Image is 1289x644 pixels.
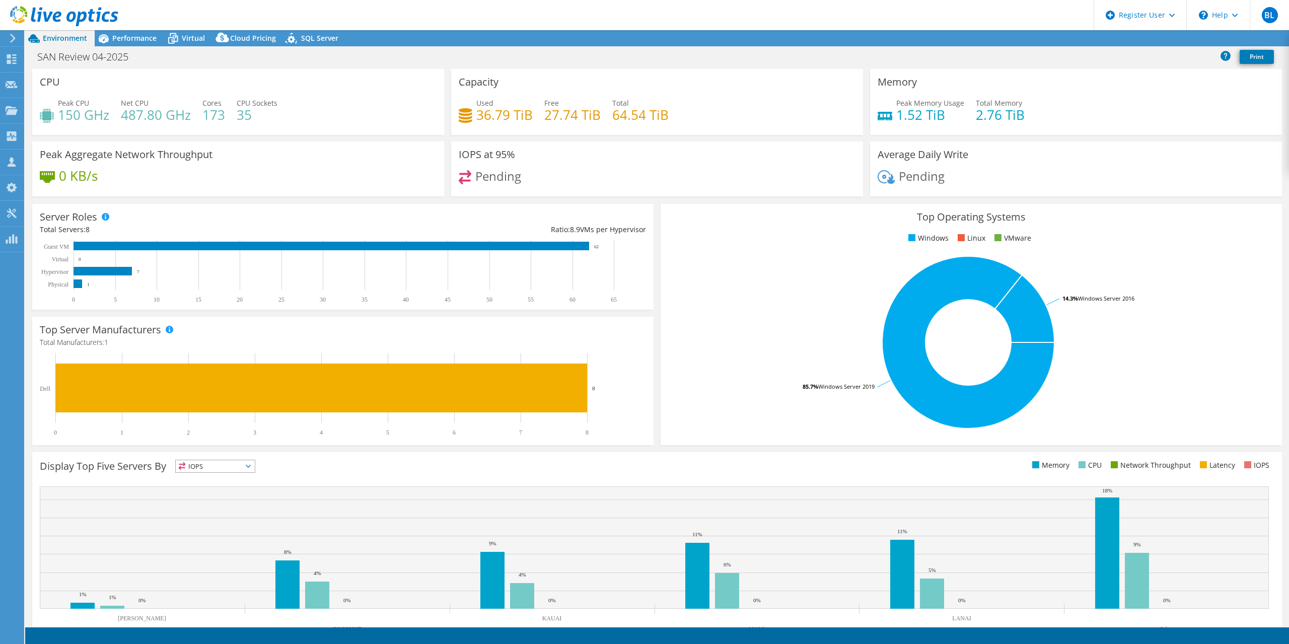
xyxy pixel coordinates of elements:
text: 10 [154,296,160,303]
text: Dell [40,385,50,392]
span: Total [612,98,629,108]
tspan: Windows Server 2016 [1078,295,1134,302]
text: 25 [278,296,284,303]
text: 0% [138,597,146,603]
h4: 173 [202,109,225,120]
text: 8% [284,549,292,555]
text: 7 [519,429,522,436]
text: COCONUT [332,625,362,632]
span: Pending [475,168,521,184]
text: 4 [320,429,323,436]
li: Windows [906,233,949,244]
text: 18% [1102,487,1112,493]
span: Performance [112,33,157,43]
text: 5% [928,567,936,573]
h3: IOPS at 95% [459,149,515,160]
span: 8.9 [570,225,580,234]
text: 6 [453,429,456,436]
text: 7 [137,269,139,274]
span: Environment [43,33,87,43]
h4: Total Manufacturers: [40,337,646,348]
h4: 0 KB/s [59,170,98,181]
svg: \n [1199,11,1208,20]
text: KAUAI [542,615,562,622]
text: 1% [79,591,87,597]
text: 30 [320,296,326,303]
text: Hypervisor [41,268,68,275]
span: CPU Sockets [237,98,277,108]
span: SQL Server [301,33,338,43]
tspan: 14.3% [1062,295,1078,302]
text: 5 [114,296,117,303]
span: Peak CPU [58,98,89,108]
text: [PERSON_NAME] [118,615,166,622]
h4: 27.74 TiB [544,109,601,120]
text: 0% [753,597,761,603]
text: 65 [611,296,617,303]
text: 0% [548,597,556,603]
h4: 36.79 TiB [476,109,533,120]
li: Linux [955,233,985,244]
text: 4% [314,570,321,576]
h3: Memory [878,77,917,88]
span: Total Memory [976,98,1022,108]
h4: 487.80 GHz [121,109,191,120]
text: 0 [72,296,75,303]
tspan: Windows Server 2019 [818,383,875,390]
h3: Top Operating Systems [668,211,1274,223]
text: 8 [586,429,589,436]
h3: Peak Aggregate Network Throughput [40,149,212,160]
tspan: 85.7% [803,383,818,390]
li: Latency [1197,460,1235,471]
h3: Average Daily Write [878,149,968,160]
span: Peak Memory Usage [896,98,964,108]
text: Virtual [52,256,69,263]
text: 50 [486,296,492,303]
li: VMware [992,233,1031,244]
text: 3 [253,429,256,436]
div: Total Servers: [40,224,343,235]
text: MAUI [749,625,765,632]
span: Net CPU [121,98,149,108]
text: LANAI [952,615,971,622]
text: 8 [592,385,595,391]
span: 1 [104,337,108,347]
text: 0 [54,429,57,436]
text: 15 [195,296,201,303]
span: Used [476,98,493,108]
div: Ratio: VMs per Hypervisor [343,224,646,235]
text: 2 [187,429,190,436]
text: 9% [489,540,496,546]
h4: 2.76 TiB [976,109,1025,120]
h3: Server Roles [40,211,97,223]
text: 11% [897,528,907,534]
h4: 64.54 TiB [612,109,669,120]
text: 0% [958,597,966,603]
h4: 150 GHz [58,109,109,120]
span: Pending [899,168,945,184]
h3: Top Server Manufacturers [40,324,161,335]
text: 60 [569,296,576,303]
text: 9% [1133,541,1141,547]
h3: CPU [40,77,60,88]
text: 40 [403,296,409,303]
h3: Capacity [459,77,498,88]
text: 1 [87,282,90,287]
text: 62 [594,244,599,249]
span: Cloud Pricing [230,33,276,43]
text: Other [1160,625,1173,632]
span: Cores [202,98,222,108]
span: Virtual [182,33,205,43]
span: 8 [86,225,90,234]
text: 55 [528,296,534,303]
h1: SAN Review 04-2025 [33,51,144,62]
li: Memory [1030,460,1069,471]
li: Network Throughput [1108,460,1191,471]
text: 45 [445,296,451,303]
text: 4% [519,571,526,578]
h4: 35 [237,109,277,120]
li: IOPS [1242,460,1269,471]
text: 0% [343,597,351,603]
text: 1 [120,429,123,436]
text: Physical [48,281,68,288]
